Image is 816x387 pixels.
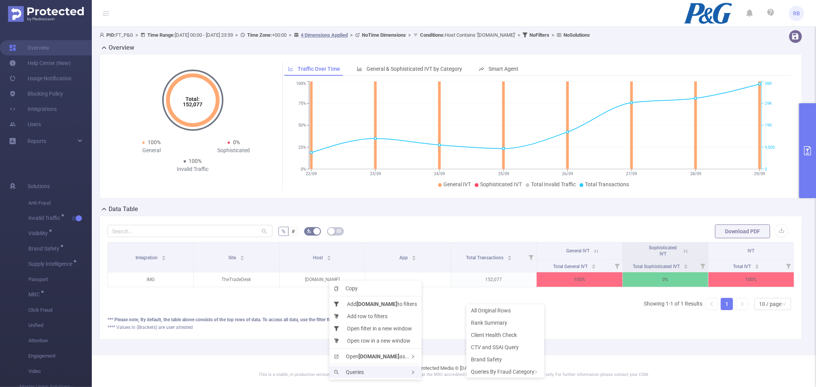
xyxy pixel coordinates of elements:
[471,332,517,338] span: Client Health Check
[412,254,416,257] i: icon: caret-up
[28,318,92,333] span: Unified
[233,32,240,38] span: >
[111,146,193,154] div: General
[151,165,234,173] div: Invalid Traffic
[240,257,244,260] i: icon: caret-down
[28,261,75,267] span: Supply Intelligence
[370,171,381,176] tspan: 23/09
[366,66,462,72] span: General & Sophisticated IVT by Category
[705,298,718,310] li: Previous Page
[348,32,355,38] span: >
[9,71,72,86] a: Usage Notification
[301,32,348,38] u: 4 Dimensions Applied
[755,263,759,265] i: icon: caret-up
[623,272,708,287] p: 0%
[592,266,596,268] i: icon: caret-down
[109,205,138,214] h2: Data Table
[298,145,306,150] tspan: 25%
[148,139,161,145] span: 100%
[306,171,317,176] tspan: 22/09
[411,370,415,374] i: icon: right
[406,32,413,38] span: >
[337,229,341,233] i: icon: table
[684,266,688,268] i: icon: caret-down
[529,32,549,38] b: No Filters
[526,242,536,272] i: Filter menu
[287,32,294,38] span: >
[329,298,422,310] li: Add to filters
[562,171,573,176] tspan: 26/09
[740,302,744,306] i: icon: right
[649,245,677,257] span: Sophisticated IVT
[8,6,84,22] img: Protected Media
[133,32,140,38] span: >
[411,354,415,359] i: icon: right
[592,263,596,265] i: icon: caret-up
[233,139,240,145] span: 0%
[28,246,62,251] span: Brand Safety
[754,171,765,176] tspan: 29/09
[161,254,166,259] div: Sort
[697,260,708,272] i: Filter menu
[690,171,701,176] tspan: 28/09
[9,101,57,117] a: Integrations
[28,292,42,297] span: MRC
[109,43,134,52] h2: Overview
[28,231,50,236] span: Visibility
[357,301,397,307] b: [DOMAIN_NAME]
[193,146,275,154] div: Sophisticated
[28,133,46,149] a: Reports
[793,6,800,21] span: RB
[420,32,515,38] span: Host Contains '[DOMAIN_NAME]'
[327,254,331,257] i: icon: caret-up
[334,370,343,375] i: icon: search
[108,272,193,287] p: IMG
[537,272,622,287] p: 100%
[147,32,175,38] b: Time Range:
[183,101,202,107] tspan: 152,077
[301,167,306,172] tspan: 0%
[626,171,637,176] tspan: 27/09
[240,254,244,259] div: Sort
[186,96,200,102] tspan: Total:
[765,123,772,128] tspan: 19K
[99,32,590,38] span: FT_P&G [DATE] 00:00 - [DATE] 23:59 +00:00
[644,298,702,310] li: Showing 1-1 of 1 Results
[684,263,688,268] div: Sort
[553,264,589,269] span: Total General IVT
[307,229,311,233] i: icon: bg-colors
[489,66,518,72] span: Smart Agent
[292,228,295,234] span: #
[531,181,576,187] span: Total Invalid Traffic
[28,333,92,348] span: Attention
[508,254,512,257] i: icon: caret-up
[9,55,71,71] a: Help Center (New)
[106,32,116,38] b: PID:
[783,260,794,272] i: Filter menu
[549,32,557,38] span: >
[111,372,797,378] p: This is a stable, in production version of Protected Media's dashboard. Please note that the MRC ...
[247,32,272,38] b: Time Zone:
[765,81,772,86] tspan: 38K
[329,310,422,322] li: Add row to filters
[28,272,92,287] span: Passport
[782,302,787,307] i: icon: down
[585,181,629,187] span: Total Transactions
[736,298,748,310] li: Next Page
[765,101,772,106] tspan: 29K
[28,364,92,379] span: Video
[357,66,362,72] i: icon: bar-chart
[296,81,306,86] tspan: 100%
[135,255,159,260] span: Integration
[765,145,775,150] tspan: 9,500
[107,324,794,331] div: **** Values in (Brackets) are user attested
[362,32,406,38] b: No Time Dimensions
[684,263,688,265] i: icon: caret-up
[612,260,622,272] i: Filter menu
[327,254,331,259] div: Sort
[412,254,416,259] div: Sort
[28,195,92,211] span: Anti-Fraud
[28,179,50,194] span: Solutions
[288,66,293,72] i: icon: line-chart
[759,298,782,310] div: 10 / page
